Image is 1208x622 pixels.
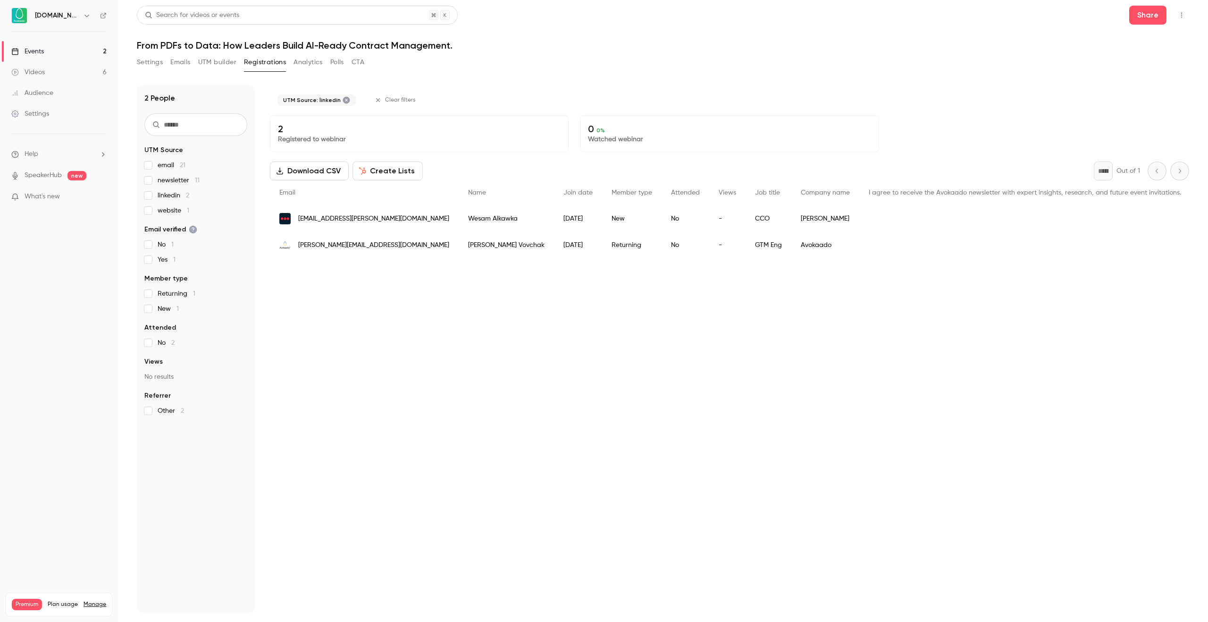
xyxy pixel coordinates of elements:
span: 1 [171,241,174,248]
div: Audience [11,88,53,98]
span: linkedin [158,191,189,200]
div: Events [11,47,44,56]
span: Member type [612,189,652,196]
span: 2 [181,408,184,414]
span: Email [279,189,295,196]
div: Settings [11,109,49,119]
span: No [158,338,175,348]
span: Other [158,406,184,416]
div: Videos [11,68,45,77]
span: Premium [12,599,42,610]
button: CTA [352,55,364,70]
span: Job title [755,189,780,196]
span: newsletter [158,176,200,185]
div: Returning [602,232,662,258]
div: Avokaado [791,232,859,258]
div: No [662,205,709,232]
span: website [158,206,189,215]
div: CCO [746,205,791,232]
button: Polls [330,55,344,70]
span: 1 [176,306,179,312]
p: Watched webinar [588,135,871,144]
p: 0 [588,123,871,135]
div: No [662,232,709,258]
p: Out of 1 [1116,166,1140,176]
span: 0 % [596,127,605,134]
span: Attended [671,189,700,196]
span: Yes [158,255,176,264]
button: Download CSV [270,162,349,180]
span: Attended [144,323,176,332]
a: SpeakerHub [25,170,62,180]
span: Plan usage [48,601,78,608]
span: Member type [144,274,188,283]
span: 1 [173,256,176,263]
div: - [709,205,746,232]
span: 11 [195,177,200,184]
span: Help [25,149,38,159]
button: Share [1129,6,1166,25]
h1: 2 People [144,93,175,104]
span: new [67,171,86,180]
button: Registrations [244,55,286,70]
span: What's new [25,192,60,202]
iframe: Noticeable Trigger [95,193,107,201]
button: Settings [137,55,163,70]
div: GTM Eng [746,232,791,258]
span: Returning [158,289,195,298]
div: - [709,232,746,258]
p: Registered to webinar [278,135,561,144]
span: Referrer [144,391,171,400]
h1: From PDFs to Data: How Leaders Build AI-Ready Contract Management. [137,40,1189,51]
span: Company name [801,189,850,196]
span: Views [719,189,736,196]
button: Clear filters [371,93,421,108]
span: 1 [193,290,195,297]
span: No [158,240,174,249]
div: [DATE] [554,205,602,232]
span: [EMAIL_ADDRESS][PERSON_NAME][DOMAIN_NAME] [298,214,449,224]
span: New [158,304,179,314]
span: email [158,161,185,170]
p: 2 [278,123,561,135]
button: UTM builder [198,55,236,70]
span: 1 [187,207,189,214]
a: Manage [84,601,106,608]
span: 2 [186,192,189,199]
div: New [602,205,662,232]
div: [PERSON_NAME] [791,205,859,232]
span: 21 [180,162,185,169]
button: Remove "linkedin" from selected "UTM Source" filter [343,96,350,104]
button: Create Lists [352,162,423,180]
button: Emails [170,55,190,70]
span: Email verified [144,225,197,234]
span: UTM Source [144,145,183,155]
span: I agree to receive the Avokaado newsletter with expert insights, research, and future event invit... [869,189,1181,196]
div: [PERSON_NAME] Vovchak [459,232,554,258]
img: avokaado.io [279,239,291,251]
span: 2 [171,340,175,346]
span: Name [468,189,486,196]
span: Join date [563,189,593,196]
div: Search for videos or events [145,10,239,20]
span: Clear filters [385,96,416,104]
span: Views [144,357,163,366]
div: Wesam Alkawka [459,205,554,232]
div: [DATE] [554,232,602,258]
section: facet-groups [144,145,247,416]
span: UTM Source: linkedin [283,96,341,104]
img: loomis.com [279,213,291,224]
img: Avokaado.io [12,8,27,23]
li: help-dropdown-opener [11,149,107,159]
span: [PERSON_NAME][EMAIL_ADDRESS][DOMAIN_NAME] [298,240,449,250]
p: No results [144,372,247,382]
button: Analytics [294,55,323,70]
h6: [DOMAIN_NAME] [35,11,79,20]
